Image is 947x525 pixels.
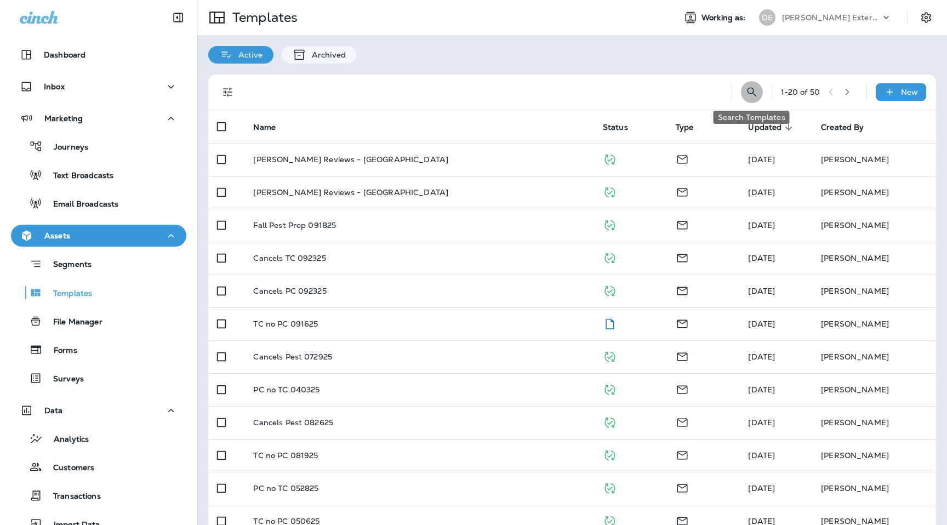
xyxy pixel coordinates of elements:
[44,82,65,91] p: Inbox
[701,13,748,22] span: Working as:
[44,50,85,59] p: Dashboard
[11,484,186,507] button: Transactions
[11,338,186,361] button: Forms
[11,400,186,421] button: Data
[42,492,101,502] p: Transactions
[901,88,918,96] p: New
[42,289,92,299] p: Templates
[916,8,936,27] button: Settings
[11,163,186,186] button: Text Broadcasts
[11,76,186,98] button: Inbox
[782,13,881,22] p: [PERSON_NAME] Exterminating
[759,9,775,26] div: DE
[42,463,94,473] p: Customers
[43,142,88,153] p: Journeys
[11,135,186,158] button: Journeys
[11,310,186,333] button: File Manager
[42,374,84,385] p: Surveys
[11,367,186,390] button: Surveys
[163,7,193,28] button: Collapse Sidebar
[11,225,186,247] button: Assets
[11,107,186,129] button: Marketing
[42,171,113,181] p: Text Broadcasts
[42,199,118,210] p: Email Broadcasts
[43,346,77,356] p: Forms
[11,427,186,450] button: Analytics
[44,114,83,123] p: Marketing
[44,231,70,240] p: Assets
[42,260,92,271] p: Segments
[11,44,186,66] button: Dashboard
[11,192,186,215] button: Email Broadcasts
[11,455,186,478] button: Customers
[11,281,186,304] button: Templates
[714,111,790,124] div: Search Templates
[44,406,63,415] p: Data
[43,435,89,445] p: Analytics
[42,317,102,328] p: File Manager
[228,9,298,26] p: Templates
[11,252,186,276] button: Segments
